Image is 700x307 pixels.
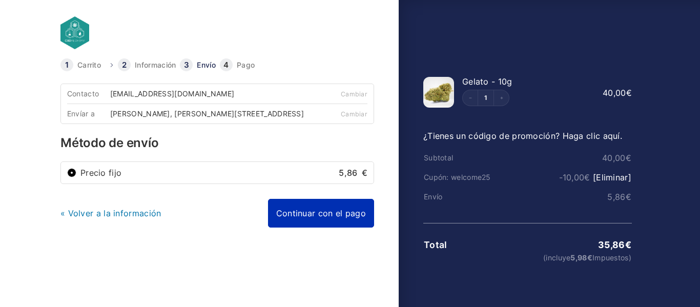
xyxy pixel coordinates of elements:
[493,254,631,261] small: (incluye Impuestos)
[110,90,241,97] div: [EMAIL_ADDRESS][DOMAIN_NAME]
[268,199,374,228] a: Continuar con el pago
[463,90,478,106] button: Decrement
[603,88,632,98] bdi: 40,00
[478,95,493,101] a: Edit
[341,110,367,118] a: Cambiar
[362,168,367,178] span: €
[423,173,493,181] th: Cupón: welcome25
[423,131,622,141] a: ¿Tienes un código de promoción? Haga clic aquí.
[563,172,590,182] span: 10,00
[587,253,592,262] span: €
[60,137,374,149] h3: Método de envío
[237,62,255,69] a: Pago
[423,154,493,162] th: Subtotal
[60,208,161,218] a: « Volver a la información
[607,192,631,202] bdi: 5,86
[598,239,631,250] bdi: 35,86
[493,90,509,106] button: Increment
[423,240,493,250] th: Total
[67,110,110,117] div: Envíar a
[423,193,493,201] th: Envío
[339,168,367,178] bdi: 5,86
[67,90,110,97] div: Contacto
[626,192,631,202] span: €
[625,239,631,250] span: €
[493,173,632,182] td: -
[135,62,176,69] a: Información
[626,153,631,163] span: €
[462,76,512,87] span: Gelato - 10g
[80,169,367,177] label: Precio fijo
[584,172,590,182] span: €
[626,88,632,98] span: €
[77,62,101,69] a: Carrito
[570,253,592,262] span: 5,98
[341,90,367,98] a: Cambiar
[602,153,631,163] bdi: 40,00
[197,62,216,69] a: Envío
[593,172,631,182] a: [Eliminar]
[110,110,311,117] div: [PERSON_NAME], [PERSON_NAME][STREET_ADDRESS]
